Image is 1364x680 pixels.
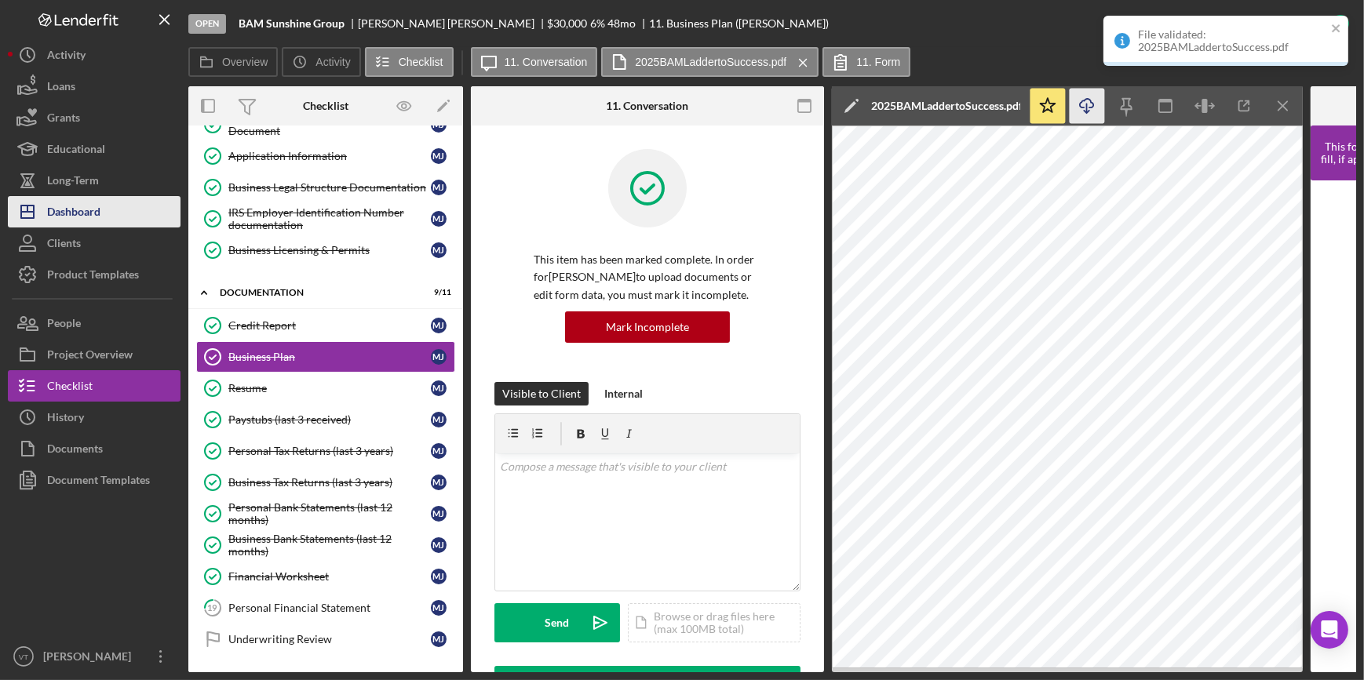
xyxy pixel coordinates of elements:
button: Clients [8,227,181,259]
a: ResumeMJ [196,373,455,404]
div: History [47,402,84,437]
button: Activity [282,47,360,77]
span: $30,000 [548,16,588,30]
div: Resume [228,382,431,395]
div: Educational [47,133,105,169]
div: IRS Employer Identification Number documentation [228,206,431,231]
div: Grants [47,102,80,137]
div: Business Legal Structure Documentation [228,181,431,194]
div: Document Templates [47,464,150,500]
div: Loans [47,71,75,106]
button: close [1331,22,1342,37]
div: Open Intercom Messenger [1311,611,1348,649]
button: Send [494,603,620,642]
a: Application InformationMJ [196,140,455,172]
div: Business Tax Returns (last 3 years) [228,476,431,489]
label: 2025BAMLaddertoSuccess.pdf [635,56,786,68]
button: Mark Incomplete [565,311,730,343]
button: VT[PERSON_NAME] [8,641,181,672]
div: M J [431,569,447,584]
button: Complete [1258,8,1356,39]
div: [PERSON_NAME] [39,641,141,676]
div: Clients [47,227,81,263]
div: 9 / 11 [423,288,451,297]
a: Paystubs (last 3 received)MJ [196,404,455,435]
div: Checklist [47,370,93,405]
div: Internal [604,382,643,405]
a: Personal Tax Returns (last 3 years)MJ [196,435,455,467]
button: Loans [8,71,181,102]
div: M J [431,242,447,258]
button: Educational [8,133,181,165]
div: 11. Conversation [607,100,689,112]
label: Overview [222,56,268,68]
div: Visible to Client [502,382,581,405]
div: People [47,307,81,343]
label: Activity [315,56,350,68]
div: M J [431,631,447,647]
div: Business Plan [228,351,431,363]
button: Documents [8,433,181,464]
button: People [8,307,181,339]
div: [PERSON_NAME] [PERSON_NAME] [358,17,548,30]
div: Send [545,603,570,642]
button: Checklist [8,370,181,402]
button: Overview [188,47,278,77]
div: Paystubs (last 3 received) [228,413,431,426]
a: History [8,402,181,433]
button: Dashboard [8,196,181,227]
a: Credit ReportMJ [196,310,455,341]
div: 11. Business Plan ([PERSON_NAME]) [649,17,829,30]
div: File validated: 2025BAMLaddertoSuccess.pdf [1138,28,1326,53]
div: M J [431,600,447,616]
label: 11. Form [856,56,900,68]
div: Business Licensing & Permits [228,244,431,256]
div: Mark Incomplete [606,311,689,343]
a: Business Legal Structure DocumentationMJ [196,172,455,203]
a: IRS Employer Identification Number documentationMJ [196,203,455,235]
button: 2025BAMLaddertoSuccess.pdf [601,47,819,77]
div: Project Overview [47,339,133,374]
div: Checklist [303,100,348,112]
div: Documentation [220,288,412,297]
label: 11. Conversation [505,56,588,68]
button: Activity [8,39,181,71]
div: Open [188,14,226,34]
div: M J [431,349,447,365]
div: Credit Report [228,319,431,332]
div: Personal Financial Statement [228,602,431,614]
div: M J [431,412,447,427]
button: Grants [8,102,181,133]
div: M J [431,148,447,164]
div: M J [431,380,447,396]
button: Product Templates [8,259,181,290]
div: Financial Worksheet [228,570,431,583]
button: 11. Conversation [471,47,598,77]
button: Long-Term [8,165,181,196]
a: Financial WorksheetMJ [196,561,455,592]
button: Visible to Client [494,382,589,405]
div: Documents [47,433,103,468]
div: 2025BAMLaddertoSuccess.pdf [871,100,1020,112]
div: M J [431,211,447,227]
b: BAM Sunshine Group [239,17,345,30]
a: 19Personal Financial StatementMJ [196,592,455,624]
a: Business PlanMJ [196,341,455,373]
div: Activity [47,39,86,75]
button: Document Templates [8,464,181,496]
div: M J [431,506,447,522]
div: Complete [1274,8,1321,39]
button: Project Overview [8,339,181,370]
